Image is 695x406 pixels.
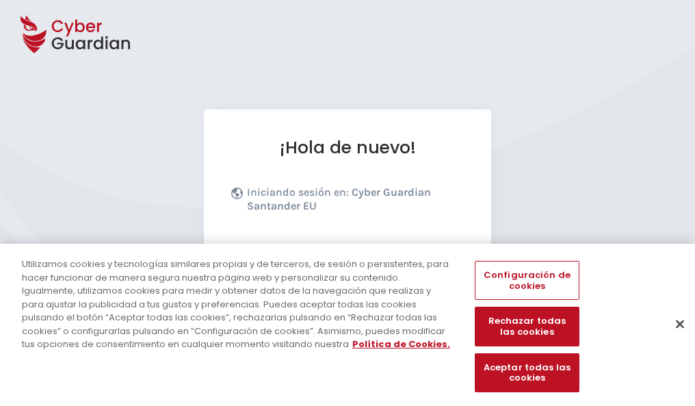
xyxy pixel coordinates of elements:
[247,186,460,220] p: Iniciando sesión en:
[231,137,464,158] h1: ¡Hola de nuevo!
[475,261,579,300] button: Configuración de cookies
[665,309,695,339] button: Cerrar
[352,338,450,351] a: Más información sobre su privacidad, se abre en una nueva pestaña
[475,353,579,392] button: Aceptar todas las cookies
[22,257,454,351] div: Utilizamos cookies y tecnologías similares propias y de terceros, de sesión o persistentes, para ...
[247,186,431,212] b: Cyber Guardian Santander EU
[475,307,579,346] button: Rechazar todas las cookies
